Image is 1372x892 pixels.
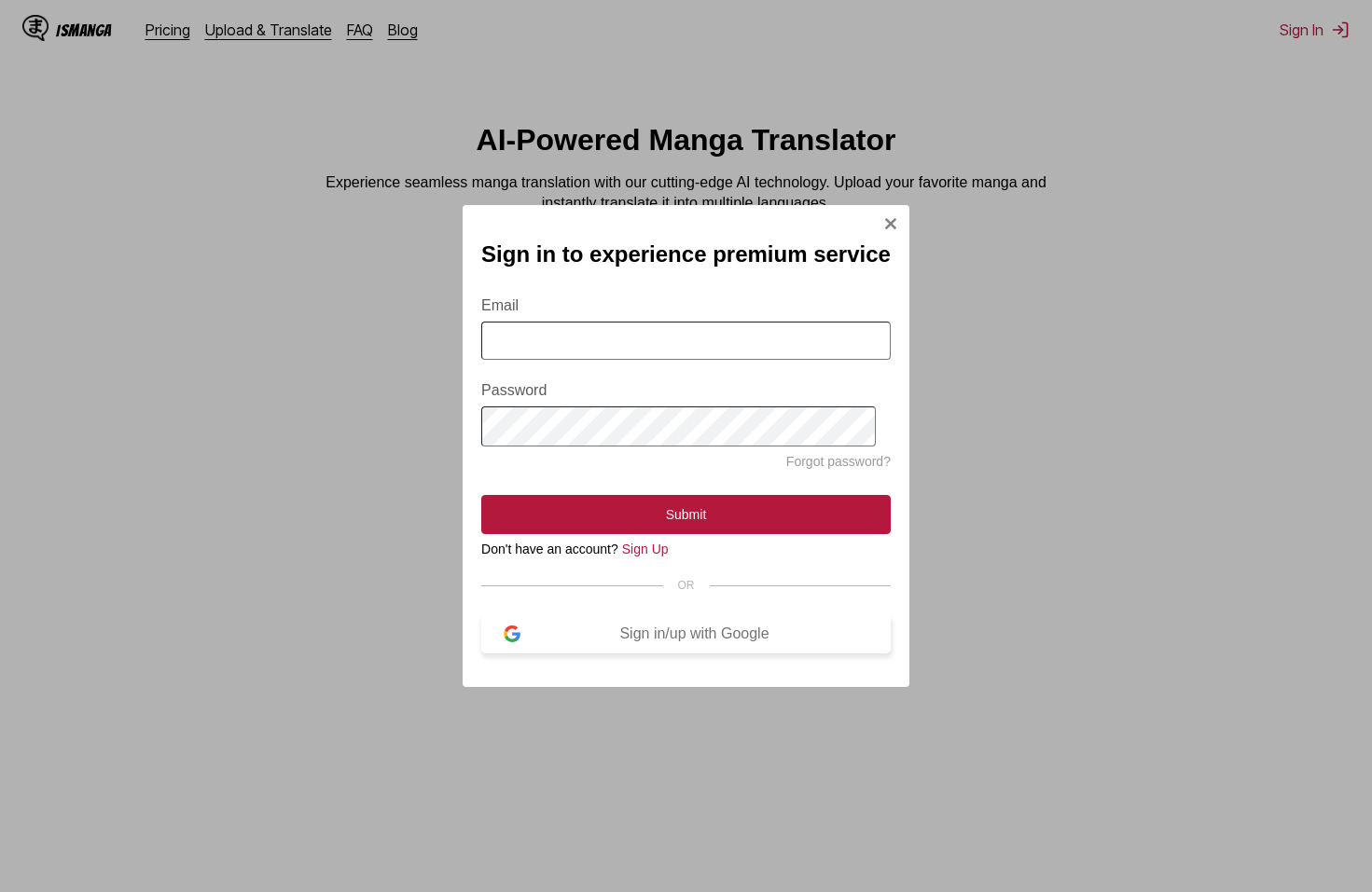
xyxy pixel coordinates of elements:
label: Email [481,297,891,314]
div: Sign in/up with Google [520,625,868,642]
h2: Sign in to experience premium service [481,241,891,268]
img: google-logo [504,625,520,642]
div: Don't have an account? [481,542,891,556]
a: Forgot password? [786,454,891,469]
button: Sign in/up with Google [481,614,891,653]
div: OR [481,579,891,592]
button: Submit [481,495,891,534]
a: Sign Up [622,542,669,556]
div: Sign In Modal [463,205,909,688]
img: Close [883,216,898,231]
label: Password [481,382,891,399]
